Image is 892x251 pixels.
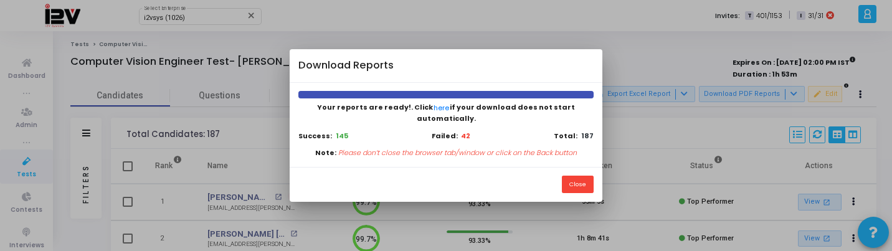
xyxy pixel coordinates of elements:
[461,131,470,141] b: 42
[338,148,577,158] p: Please don’t close the browser tab/window or click on the Back button
[432,131,458,141] b: Failed:
[554,131,577,141] b: Total:
[298,131,332,141] b: Success:
[336,131,348,141] b: 145
[581,131,594,141] b: 187
[562,176,594,192] button: Close
[315,148,336,158] b: Note:
[298,58,394,73] h4: Download Reports
[317,102,575,123] span: Your reports are ready!. Click if your download does not start automatically.
[433,102,450,114] button: here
